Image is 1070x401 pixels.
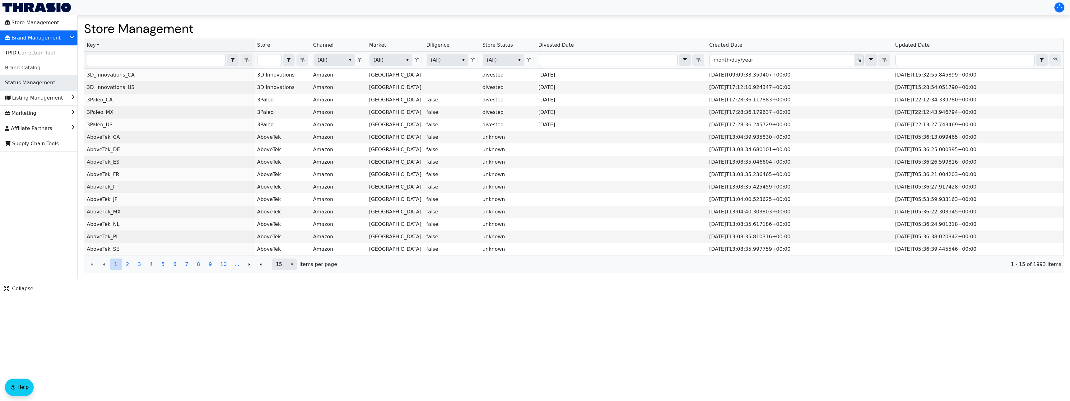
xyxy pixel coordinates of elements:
[300,261,337,268] span: items per page
[895,41,930,49] span: Updated Date
[424,131,480,143] td: false
[707,193,893,206] td: [DATE]T13:04:00.523625+00:00
[255,206,311,218] td: AboveTek
[480,94,536,106] td: divested
[5,48,55,58] span: TPID Correction Tool
[896,54,1034,66] input: Filter
[424,231,480,243] td: false
[480,69,536,81] td: divested
[84,21,1064,36] h1: Store Management
[424,119,480,131] td: false
[536,119,707,131] td: [DATE]
[367,119,424,131] td: [GEOGRAPHIC_DATA]
[424,193,480,206] td: false
[426,41,449,49] span: Diligence
[209,261,212,268] span: 9
[87,221,119,227] a: AboveTek_NL
[480,143,536,156] td: unknown
[707,181,893,193] td: [DATE]T13:08:35.425459+00:00
[272,259,297,270] span: Page size
[311,206,367,218] td: Amazon
[5,63,40,73] span: Brand Catalog
[424,52,480,69] th: Filter
[707,218,893,231] td: [DATE]T13:08:35.617186+00:00
[87,134,120,140] a: AboveTek_CA
[235,261,239,268] span: ...
[480,156,536,168] td: unknown
[311,81,367,94] td: Amazon
[480,193,536,206] td: unknown
[536,106,707,119] td: [DATE]
[893,69,1063,81] td: [DATE]T15:32:55.845899+00:00
[216,259,230,270] button: Page 10
[255,69,311,81] td: 3D Innovations
[204,259,216,270] button: Page 9
[367,69,424,81] td: [GEOGRAPHIC_DATA]
[367,181,424,193] td: [GEOGRAPHIC_DATA]
[403,54,412,66] button: select
[424,156,480,168] td: false
[424,106,480,119] td: false
[893,143,1063,156] td: [DATE]T05:36:25.000395+00:00
[255,156,311,168] td: AboveTek
[480,181,536,193] td: unknown
[424,218,480,231] td: false
[255,218,311,231] td: AboveTek
[707,106,893,119] td: [DATE]T17:28:36.179637+00:00
[258,54,281,66] input: Filter
[487,56,510,64] span: (All)
[133,259,145,270] button: Page 3
[893,231,1063,243] td: [DATE]T05:36:38.020342+00:00
[185,261,188,268] span: 7
[276,261,284,268] span: 15
[480,119,536,131] td: divested
[893,243,1063,255] td: [DATE]T05:36:39.445546+00:00
[480,243,536,255] td: unknown
[122,259,133,270] button: Page 2
[893,193,1063,206] td: [DATE]T05:53:59.933163+00:00
[424,206,480,218] td: false
[367,231,424,243] td: [GEOGRAPHIC_DATA]
[87,234,119,240] a: AboveTek_PL
[255,52,311,69] th: Filter
[227,54,239,66] span: Choose Operator
[424,94,480,106] td: false
[536,69,707,81] td: [DATE]
[87,109,114,115] a: 3Paleo_MX
[480,131,536,143] td: unknown
[707,69,893,81] td: [DATE]T09:09:33.359407+00:00
[87,209,121,215] a: AboveTek_MX
[707,168,893,181] td: [DATE]T13:08:35.236465+00:00
[87,184,118,190] a: AboveTek_IT
[707,52,893,69] th: Filter
[707,156,893,168] td: [DATE]T13:08:35.046604+00:00
[87,84,134,90] a: 3D_Innovations_US
[311,106,367,119] td: Amazon
[157,259,169,270] button: Page 5
[707,119,893,131] td: [DATE]T17:28:36.245729+00:00
[480,206,536,218] td: unknown
[311,156,367,168] td: Amazon
[367,131,424,143] td: [GEOGRAPHIC_DATA]
[311,69,367,81] td: Amazon
[854,54,863,66] button: Toggle calendar
[311,193,367,206] td: Amazon
[5,379,34,396] button: Help floatingactionbutton
[2,3,71,12] a: Thrasio Logo
[311,243,367,255] td: Amazon
[367,52,424,69] th: Filter
[367,143,424,156] td: [GEOGRAPHIC_DATA]
[480,231,536,243] td: unknown
[367,81,424,94] td: [GEOGRAPHIC_DATA]
[87,196,118,202] a: AboveTek_JP
[893,52,1063,69] th: Filter
[707,131,893,143] td: [DATE]T13:04:39.935830+00:00
[17,384,29,391] span: Help
[257,41,270,49] span: Store
[536,52,707,69] th: Filter
[480,81,536,94] td: divested
[255,94,311,106] td: 3Paleo
[87,72,135,78] a: 3D_Innovations_CA
[679,54,691,66] button: select
[87,41,96,49] span: Key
